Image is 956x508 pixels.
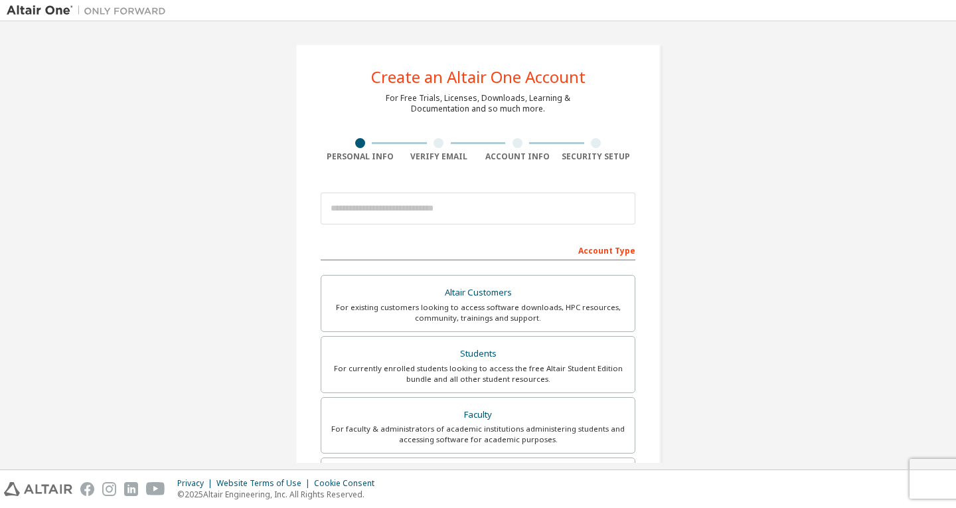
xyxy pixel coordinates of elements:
[329,406,627,424] div: Faculty
[329,363,627,384] div: For currently enrolled students looking to access the free Altair Student Edition bundle and all ...
[371,69,586,85] div: Create an Altair One Account
[400,151,479,162] div: Verify Email
[478,151,557,162] div: Account Info
[386,93,570,114] div: For Free Trials, Licenses, Downloads, Learning & Documentation and so much more.
[329,284,627,302] div: Altair Customers
[314,478,382,489] div: Cookie Consent
[557,151,636,162] div: Security Setup
[124,482,138,496] img: linkedin.svg
[329,424,627,445] div: For faculty & administrators of academic institutions administering students and accessing softwa...
[216,478,314,489] div: Website Terms of Use
[7,4,173,17] img: Altair One
[321,151,400,162] div: Personal Info
[4,482,72,496] img: altair_logo.svg
[102,482,116,496] img: instagram.svg
[329,302,627,323] div: For existing customers looking to access software downloads, HPC resources, community, trainings ...
[80,482,94,496] img: facebook.svg
[177,478,216,489] div: Privacy
[177,489,382,500] p: © 2025 Altair Engineering, Inc. All Rights Reserved.
[146,482,165,496] img: youtube.svg
[321,239,635,260] div: Account Type
[329,345,627,363] div: Students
